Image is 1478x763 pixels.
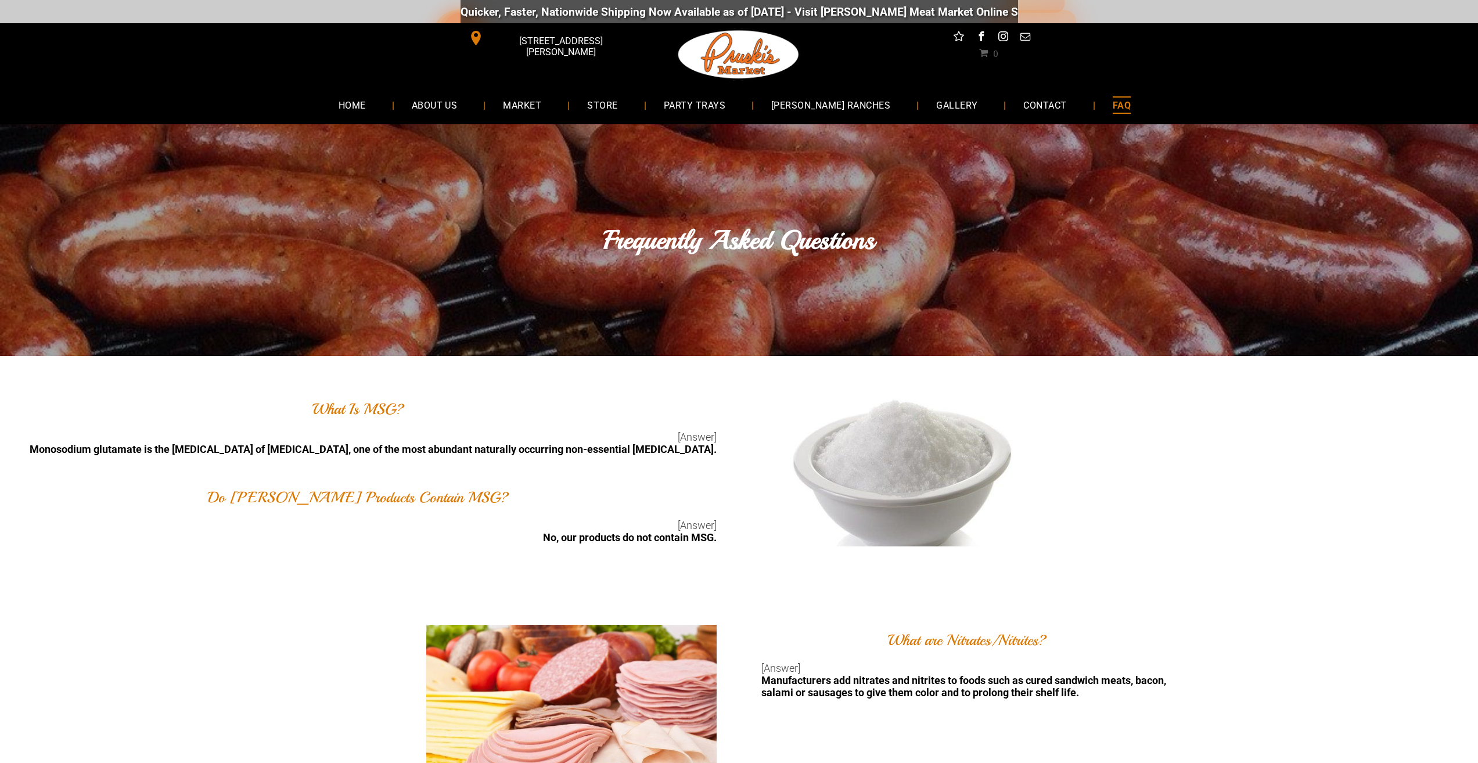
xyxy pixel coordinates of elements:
font: What are Nitrates/Nitrites? [888,631,1047,650]
a: [PERSON_NAME] RANCHES [754,89,908,120]
span: 0 [993,48,998,57]
b: Monosodium glutamate is the [MEDICAL_DATA] of [MEDICAL_DATA], one of the most abundant naturally ... [30,443,717,455]
a: HOME [321,89,383,120]
span: [Answer] [678,519,717,531]
a: STORE [570,89,635,120]
a: MARKET [486,89,559,120]
span: [Answer] [678,431,717,443]
font: What Is MSG? [312,400,404,419]
a: GALLERY [919,89,995,120]
font: Do [PERSON_NAME] Products Contain MSG? [208,488,509,507]
a: FAQ [1095,89,1148,120]
a: facebook [973,29,988,47]
a: email [1017,29,1033,47]
font: Frequently Asked Questions [603,224,875,257]
a: Social network [951,29,966,47]
div: [Answer] [761,662,1173,699]
span: [STREET_ADDRESS][PERSON_NAME] [486,30,635,63]
a: PARTY TRAYS [646,89,743,120]
a: ABOUT US [394,89,475,120]
div: Manufacturers add nitrates and nitrites to foods such as cured sandwich meats, bacon, salami or s... [761,674,1173,699]
img: msg-1920w.jpg [761,394,1052,546]
a: instagram [995,29,1010,47]
a: [STREET_ADDRESS][PERSON_NAME] [461,29,638,47]
img: Pruski-s+Market+HQ+Logo2-1920w.png [676,23,801,86]
a: CONTACT [1006,89,1084,120]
